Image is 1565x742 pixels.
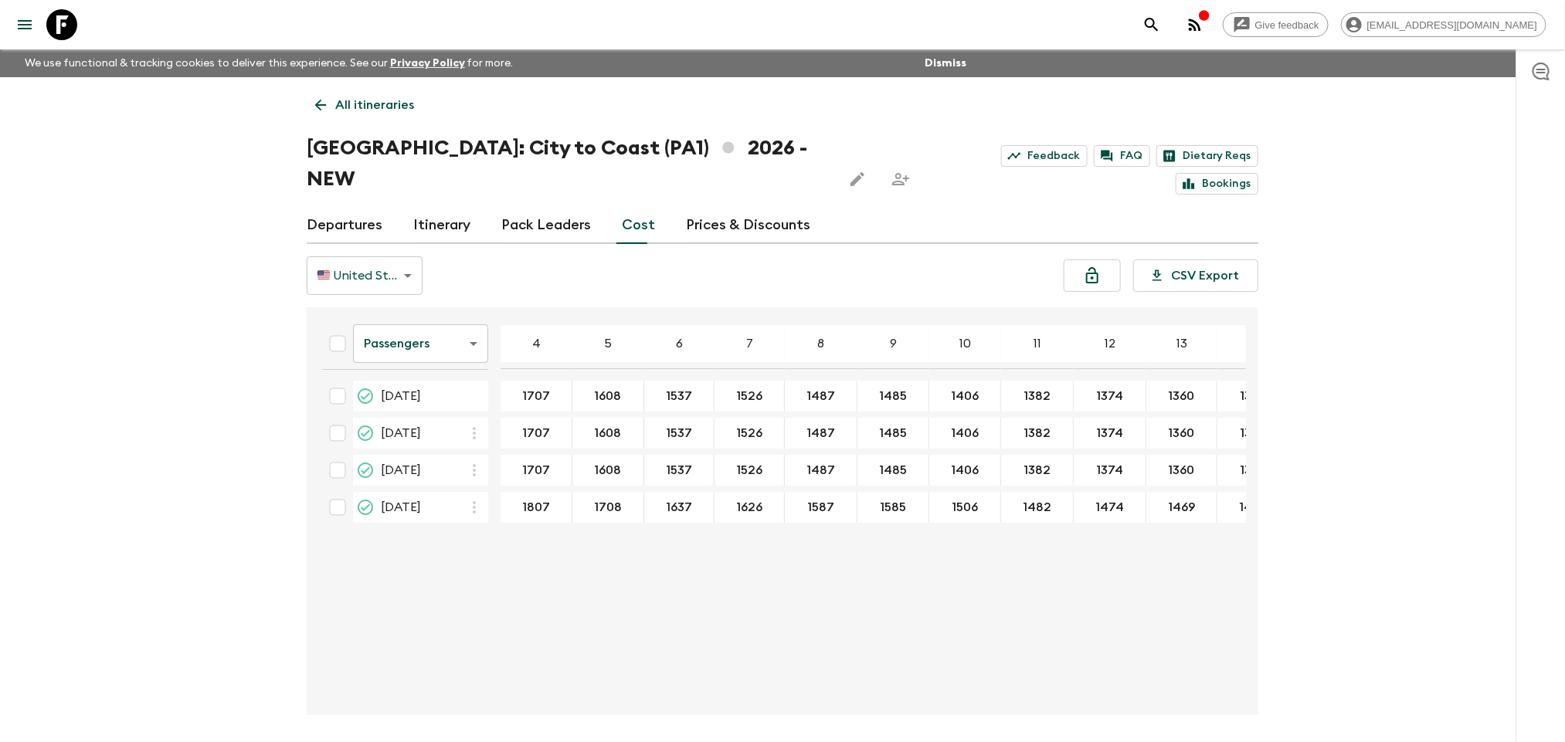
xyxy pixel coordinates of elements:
[504,381,569,412] button: 1707
[501,381,572,412] div: 05 Sep 2026; 4
[861,418,925,449] button: 1485
[1005,381,1069,412] button: 1382
[19,49,520,77] p: We use functional & tracking cookies to deliver this experience. See our for more.
[605,334,613,353] p: 5
[1146,455,1217,486] div: 21 Nov 2026; 13
[1074,492,1146,523] div: 21 Dec 2026; 12
[1004,492,1070,523] button: 1482
[932,418,997,449] button: 1406
[1074,455,1146,486] div: 21 Nov 2026; 12
[1146,492,1217,523] div: 21 Dec 2026; 13
[572,418,644,449] div: 10 Oct 2026; 5
[718,492,781,523] button: 1626
[929,381,1001,412] div: 05 Sep 2026; 10
[1136,9,1167,40] button: search adventures
[933,492,996,523] button: 1506
[1078,455,1142,486] button: 1374
[381,424,421,442] span: [DATE]
[1217,455,1291,486] div: 21 Nov 2026; 14
[644,381,715,412] div: 05 Sep 2026; 6
[929,492,1001,523] div: 21 Dec 2026; 10
[1221,455,1286,486] button: 1348
[959,334,971,353] p: 10
[932,381,997,412] button: 1406
[1150,418,1214,449] button: 1360
[575,492,640,523] button: 1708
[718,381,781,412] button: 1526
[1094,145,1150,167] a: FAQ
[322,328,353,359] div: Select all
[788,381,854,412] button: 1487
[647,381,711,412] button: 1537
[307,133,830,195] h1: [GEOGRAPHIC_DATA]: City to Coast (PA1) 2026 - NEW
[622,207,655,244] a: Cost
[932,455,997,486] button: 1406
[929,455,1001,486] div: 21 Nov 2026; 10
[718,418,781,449] button: 1526
[785,418,857,449] div: 10 Oct 2026; 8
[921,53,970,74] button: Dismiss
[788,455,854,486] button: 1487
[857,455,929,486] div: 21 Nov 2026; 9
[676,334,683,353] p: 6
[785,455,857,486] div: 21 Nov 2026; 8
[576,418,640,449] button: 1608
[1217,418,1291,449] div: 10 Oct 2026; 14
[1220,492,1287,523] button: 1448
[861,455,925,486] button: 1485
[1133,259,1258,292] button: CSV Export
[307,207,382,244] a: Departures
[1223,12,1329,37] a: Give feedback
[842,164,873,195] button: Edit this itinerary
[576,455,640,486] button: 1608
[715,455,785,486] div: 21 Nov 2026; 7
[718,455,781,486] button: 1526
[356,498,375,517] svg: Proposed
[381,387,421,405] span: [DATE]
[390,58,465,69] a: Privacy Policy
[353,322,488,365] div: Passengers
[857,418,929,449] div: 10 Oct 2026; 9
[644,418,715,449] div: 10 Oct 2026; 6
[785,381,857,412] div: 05 Sep 2026; 8
[572,492,644,523] div: 21 Dec 2026; 5
[861,492,925,523] button: 1585
[1176,334,1187,353] p: 13
[501,455,572,486] div: 21 Nov 2026; 4
[1359,19,1546,31] span: [EMAIL_ADDRESS][DOMAIN_NAME]
[890,334,897,353] p: 9
[356,424,375,442] svg: Proposed
[1221,381,1286,412] button: 1348
[413,207,470,244] a: Itinerary
[1146,381,1217,412] div: 05 Sep 2026; 13
[1034,334,1041,353] p: 11
[307,254,423,297] div: 🇺🇸 United States Dollar (USD)
[9,9,40,40] button: menu
[647,418,711,449] button: 1537
[1150,381,1214,412] button: 1360
[788,418,854,449] button: 1487
[1149,492,1214,523] button: 1469
[307,90,423,120] a: All itineraries
[818,334,825,353] p: 8
[1078,418,1142,449] button: 1374
[501,207,591,244] a: Pack Leaders
[686,207,810,244] a: Prices & Discounts
[746,334,753,353] p: 7
[1217,381,1291,412] div: 05 Sep 2026; 14
[1150,455,1214,486] button: 1360
[356,387,375,405] svg: Proposed
[1176,173,1258,195] a: Bookings
[785,492,857,523] div: 21 Dec 2026; 8
[1221,418,1286,449] button: 1348
[885,164,916,195] span: Share this itinerary
[1074,418,1146,449] div: 10 Oct 2026; 12
[1001,381,1074,412] div: 05 Sep 2026; 11
[504,455,569,486] button: 1707
[1341,12,1546,37] div: [EMAIL_ADDRESS][DOMAIN_NAME]
[381,461,421,479] span: [DATE]
[576,381,640,412] button: 1608
[572,381,644,412] div: 05 Sep 2026; 5
[1005,455,1069,486] button: 1382
[504,418,569,449] button: 1707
